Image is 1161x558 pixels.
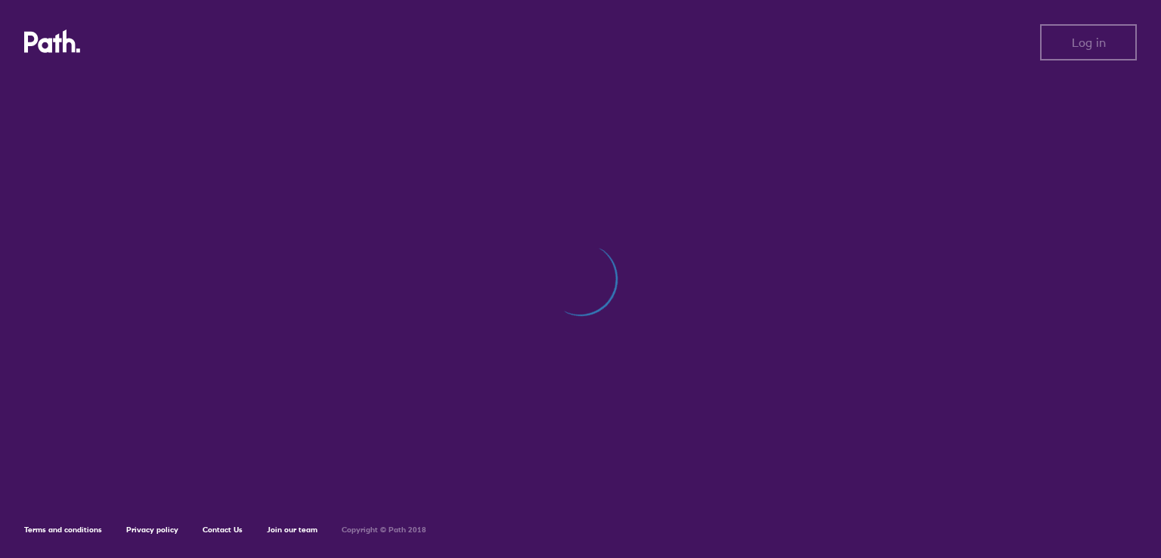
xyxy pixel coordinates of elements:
a: Privacy policy [126,525,178,535]
h6: Copyright © Path 2018 [342,525,426,535]
a: Terms and conditions [24,525,102,535]
a: Contact Us [203,525,243,535]
span: Log in [1072,36,1106,49]
button: Log in [1040,24,1137,60]
a: Join our team [267,525,317,535]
